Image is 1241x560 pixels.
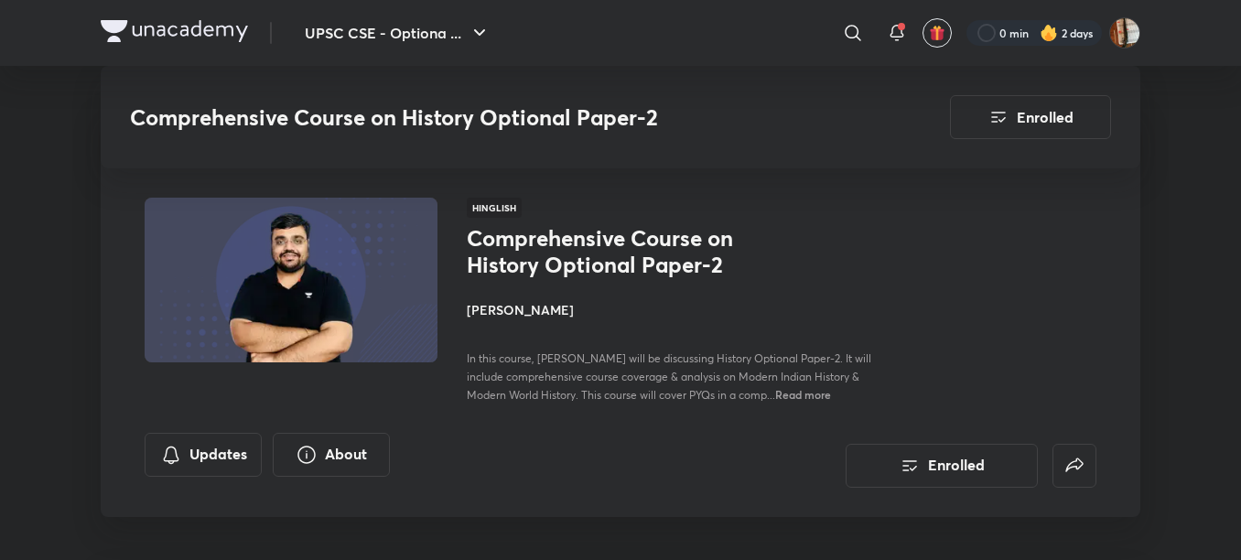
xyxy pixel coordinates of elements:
[145,433,262,477] button: Updates
[294,15,502,51] button: UPSC CSE - Optiona ...
[1040,24,1058,42] img: streak
[467,225,766,278] h1: Comprehensive Course on History Optional Paper-2
[101,20,248,42] img: Company Logo
[846,444,1038,488] button: Enrolled
[950,95,1111,139] button: Enrolled
[467,198,522,218] span: Hinglish
[1109,17,1140,48] img: avinash sharma
[273,433,390,477] button: About
[101,20,248,47] a: Company Logo
[1052,444,1096,488] button: false
[467,351,871,402] span: In this course, [PERSON_NAME] will be discussing History Optional Paper-2. It will include compre...
[923,18,952,48] button: avatar
[467,300,877,319] h4: [PERSON_NAME]
[130,104,847,131] h3: Comprehensive Course on History Optional Paper-2
[775,387,831,402] span: Read more
[929,25,945,41] img: avatar
[142,196,440,364] img: Thumbnail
